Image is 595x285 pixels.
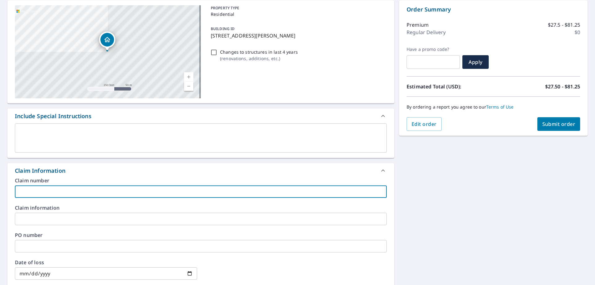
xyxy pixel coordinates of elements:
div: Claim Information [7,163,394,178]
label: Have a promo code? [407,47,460,52]
label: Date of loss [15,260,197,265]
p: Estimated Total (USD): [407,83,493,90]
a: Current Level 17, Zoom Out [184,82,193,91]
label: Claim information [15,205,387,210]
p: BUILDING ID [211,26,235,31]
label: PO number [15,233,387,238]
button: Edit order [407,117,442,131]
a: Current Level 17, Zoom In [184,72,193,82]
p: $0 [575,29,580,36]
p: PROPERTY TYPE [211,5,384,11]
button: Apply [462,55,489,69]
span: Apply [467,59,484,65]
p: Order Summary [407,5,580,14]
div: Include Special Instructions [7,109,394,123]
p: $27.5 - $81.25 [548,21,580,29]
p: Changes to structures in last 4 years [220,49,298,55]
p: Premium [407,21,429,29]
p: Regular Delivery [407,29,446,36]
a: Terms of Use [486,104,514,110]
p: $27.50 - $81.25 [545,83,580,90]
p: ( renovations, additions, etc. ) [220,55,298,62]
p: [STREET_ADDRESS][PERSON_NAME] [211,32,384,39]
p: Residential [211,11,384,17]
span: Submit order [542,121,575,127]
span: Edit order [412,121,437,127]
div: Claim Information [15,167,65,175]
label: Claim number [15,178,387,183]
div: Include Special Instructions [15,112,91,120]
div: Dropped pin, building 1, Residential property, 16 Covell Hill Rd Portland, CT 06480 [99,32,115,51]
button: Submit order [537,117,580,131]
p: By ordering a report you agree to our [407,104,580,110]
